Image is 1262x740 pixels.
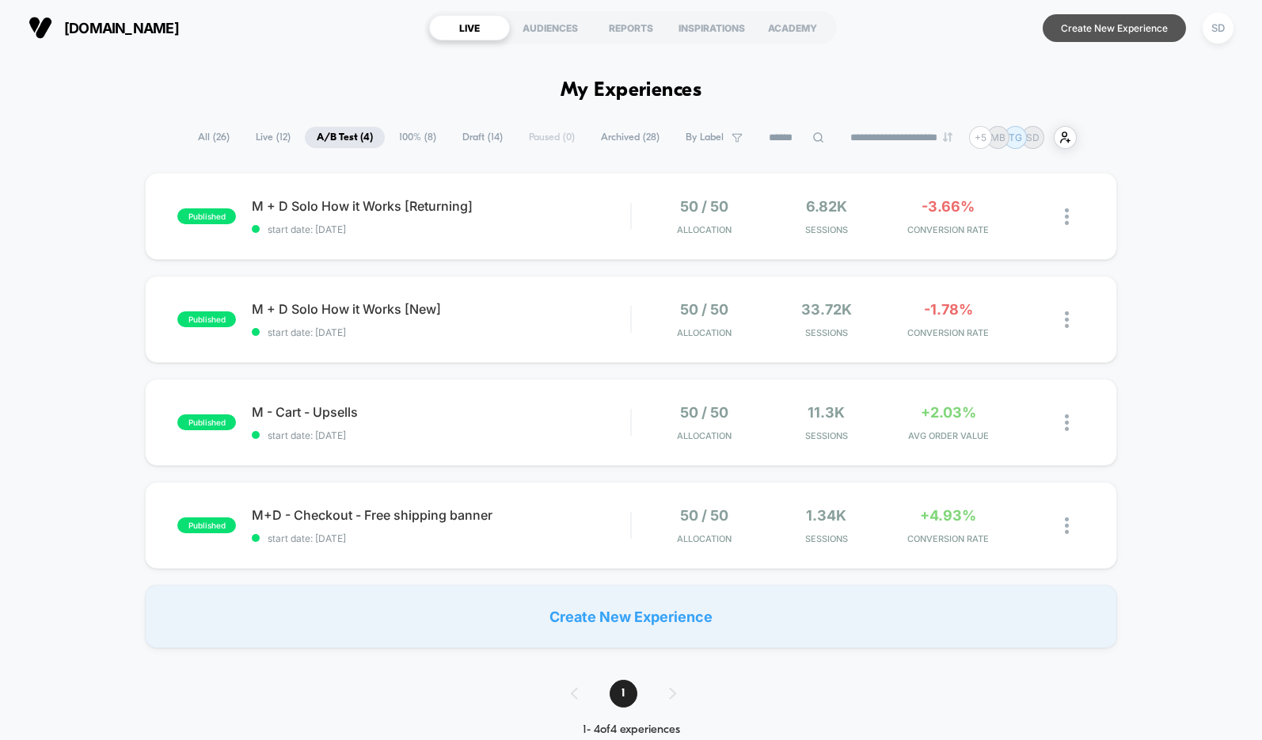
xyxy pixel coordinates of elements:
[770,430,884,441] span: Sessions
[677,327,732,338] span: Allocation
[1065,311,1069,328] img: close
[752,15,833,40] div: ACADEMY
[891,224,1005,235] span: CONVERSION RATE
[177,208,236,224] span: published
[510,15,591,40] div: AUDIENCES
[806,507,846,524] span: 1.34k
[244,127,302,148] span: Live ( 12 )
[1065,414,1069,431] img: close
[305,127,385,148] span: A/B Test ( 4 )
[252,532,630,544] span: start date: [DATE]
[252,404,630,420] span: M - Cart - Upsells
[1065,208,1069,225] img: close
[252,223,630,235] span: start date: [DATE]
[1065,517,1069,534] img: close
[252,301,630,317] span: M + D Solo How it Works [New]
[891,533,1005,544] span: CONVERSION RATE
[969,126,992,149] div: + 5
[450,127,515,148] span: Draft ( 14 )
[924,301,973,318] span: -1.78%
[922,198,975,215] span: -3.66%
[943,132,952,142] img: end
[589,127,671,148] span: Archived ( 28 )
[680,404,728,421] span: 50 / 50
[177,311,236,327] span: published
[806,198,847,215] span: 6.82k
[1009,132,1022,143] p: TG
[891,430,1005,441] span: AVG ORDER VALUE
[1198,12,1238,44] button: SD
[555,723,708,737] div: 1 - 4 of 4 experiences
[680,507,728,524] span: 50 / 50
[770,327,884,338] span: Sessions
[1026,132,1040,143] p: SD
[1043,14,1186,42] button: Create New Experience
[29,16,52,40] img: Visually logo
[990,132,1005,143] p: MB
[677,430,732,441] span: Allocation
[429,15,510,40] div: LIVE
[680,198,728,215] span: 50 / 50
[252,198,630,214] span: M + D Solo How it Works [Returning]
[671,15,752,40] div: INSPIRATIONS
[24,15,184,40] button: [DOMAIN_NAME]
[1203,13,1233,44] div: SD
[145,585,1116,648] div: Create New Experience
[808,404,845,421] span: 11.3k
[561,79,702,102] h1: My Experiences
[387,127,448,148] span: 100% ( 8 )
[252,429,630,441] span: start date: [DATE]
[610,680,637,708] span: 1
[920,507,976,524] span: +4.93%
[680,301,728,318] span: 50 / 50
[677,224,732,235] span: Allocation
[252,507,630,523] span: M+D - Checkout - Free shipping banner
[177,414,236,430] span: published
[186,127,241,148] span: All ( 26 )
[64,20,179,36] span: [DOMAIN_NAME]
[686,132,724,143] span: By Label
[677,533,732,544] span: Allocation
[891,327,1005,338] span: CONVERSION RATE
[591,15,671,40] div: REPORTS
[770,533,884,544] span: Sessions
[770,224,884,235] span: Sessions
[177,517,236,533] span: published
[252,326,630,338] span: start date: [DATE]
[921,404,976,421] span: +2.03%
[801,301,852,318] span: 33.72k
